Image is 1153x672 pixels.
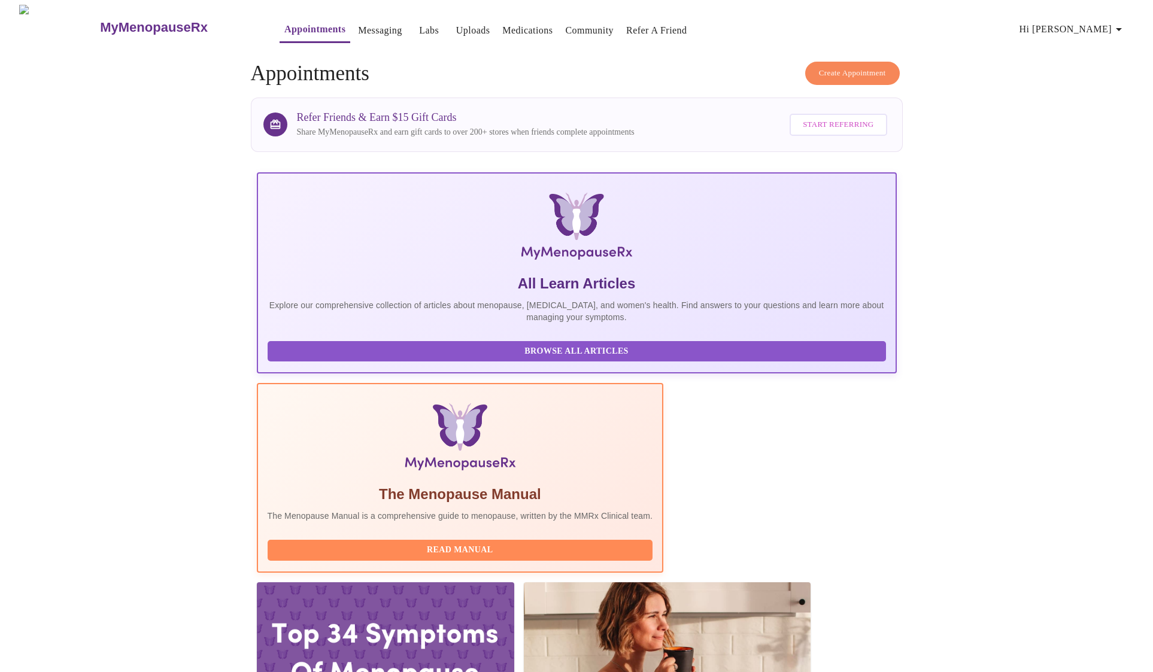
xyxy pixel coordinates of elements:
[297,111,635,124] h3: Refer Friends & Earn $15 Gift Cards
[268,510,653,522] p: The Menopause Manual is a comprehensive guide to menopause, written by the MMRx Clinical team.
[268,341,886,362] button: Browse All Articles
[280,543,641,558] span: Read Manual
[787,108,890,142] a: Start Referring
[790,114,887,136] button: Start Referring
[363,193,790,264] img: MyMenopauseRx Logo
[1015,17,1131,41] button: Hi [PERSON_NAME]
[410,19,448,42] button: Labs
[502,22,553,39] a: Medications
[353,19,406,42] button: Messaging
[251,62,903,86] h4: Appointments
[268,345,889,355] a: Browse All Articles
[456,22,490,39] a: Uploads
[100,20,208,35] h3: MyMenopauseRx
[19,5,99,50] img: MyMenopauseRx Logo
[268,274,886,293] h5: All Learn Articles
[451,19,495,42] button: Uploads
[329,403,591,475] img: Menopause Manual
[819,66,886,80] span: Create Appointment
[268,544,656,554] a: Read Manual
[419,22,439,39] a: Labs
[497,19,557,42] button: Medications
[565,22,614,39] a: Community
[268,299,886,323] p: Explore our comprehensive collection of articles about menopause, [MEDICAL_DATA], and women's hea...
[99,7,256,48] a: MyMenopauseRx
[284,21,345,38] a: Appointments
[280,344,874,359] span: Browse All Articles
[621,19,692,42] button: Refer a Friend
[358,22,402,39] a: Messaging
[268,485,653,504] h5: The Menopause Manual
[803,118,873,132] span: Start Referring
[1020,21,1126,38] span: Hi [PERSON_NAME]
[280,17,350,43] button: Appointments
[805,62,900,85] button: Create Appointment
[560,19,618,42] button: Community
[268,540,653,561] button: Read Manual
[297,126,635,138] p: Share MyMenopauseRx and earn gift cards to over 200+ stores when friends complete appointments
[626,22,687,39] a: Refer a Friend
